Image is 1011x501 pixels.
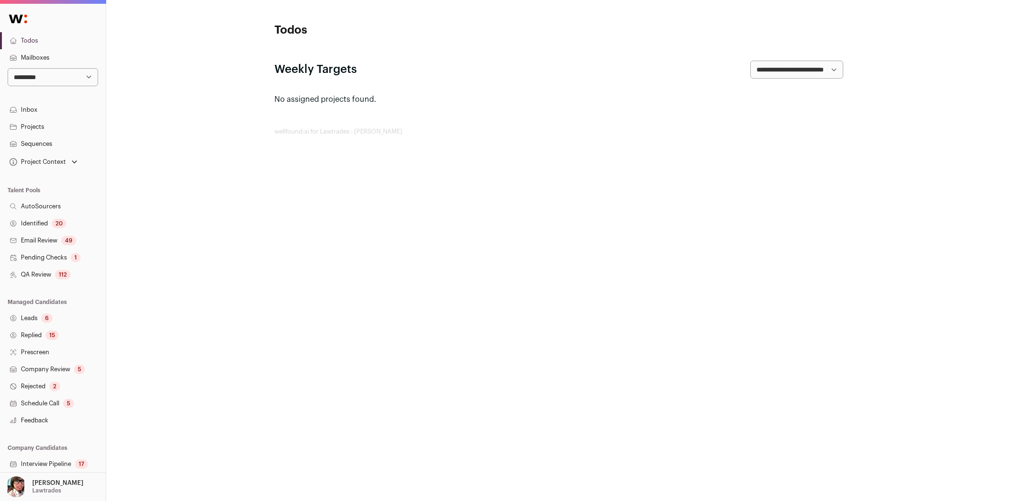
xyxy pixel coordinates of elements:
[274,23,464,38] h1: Todos
[74,365,85,374] div: 5
[46,331,59,340] div: 15
[75,459,88,469] div: 17
[4,476,85,497] button: Open dropdown
[4,9,32,28] img: Wellfound
[8,158,66,166] div: Project Context
[32,479,83,487] p: [PERSON_NAME]
[55,270,71,279] div: 112
[6,476,27,497] img: 14759586-medium_jpg
[41,313,53,323] div: 6
[32,487,61,494] p: Lawtrades
[274,128,843,135] footer: wellfound:ai for Lawtrades - [PERSON_NAME]
[61,236,76,245] div: 49
[63,399,74,408] div: 5
[52,219,66,228] div: 20
[49,382,60,391] div: 2
[71,253,81,262] div: 1
[274,62,357,77] h2: Weekly Targets
[274,94,843,105] p: No assigned projects found.
[8,155,79,169] button: Open dropdown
